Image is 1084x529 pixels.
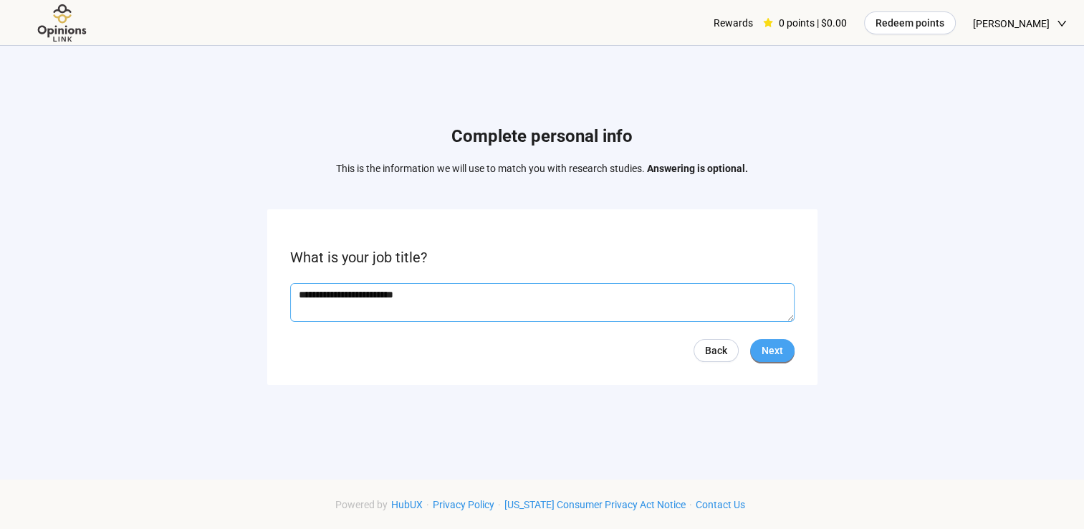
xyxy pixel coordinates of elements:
[290,247,795,269] p: What is your job title?
[388,499,426,510] a: HubUX
[705,343,727,358] span: Back
[335,497,749,513] div: · · ·
[762,343,783,358] span: Next
[763,18,773,28] span: star
[501,499,689,510] a: [US_STATE] Consumer Privacy Act Notice
[876,15,944,31] span: Redeem points
[973,1,1050,47] span: [PERSON_NAME]
[335,499,388,510] span: Powered by
[692,499,749,510] a: Contact Us
[429,499,498,510] a: Privacy Policy
[864,11,956,34] button: Redeem points
[750,339,795,362] button: Next
[336,161,748,176] p: This is the information we will use to match you with research studies.
[1057,19,1067,29] span: down
[647,163,748,174] strong: Answering is optional.
[694,339,739,362] a: Back
[336,123,748,151] h1: Complete personal info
